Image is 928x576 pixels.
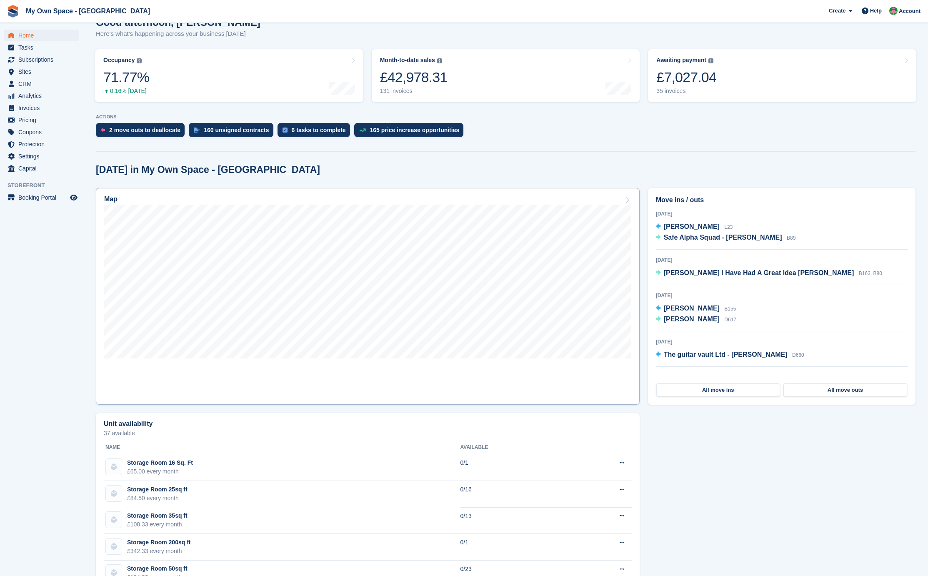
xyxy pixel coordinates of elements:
[104,430,632,436] p: 37 available
[708,58,713,63] img: icon-info-grey-7440780725fd019a000dd9b08b2336e03edf1995a4989e88bcd33f0948082b44.svg
[189,123,277,141] a: 160 unsigned contracts
[4,102,79,114] a: menu
[106,459,122,475] img: blank-unit-type-icon-ffbac7b88ba66c5e286b0e438baccc4b9c83835d4c34f86887a83fc20ec27e7b.svg
[96,123,189,141] a: 2 move outs to deallocate
[656,256,908,264] div: [DATE]
[829,7,845,15] span: Create
[18,102,68,114] span: Invoices
[194,128,200,133] img: contract_signature_icon-13c848040528278c33f63329250d36e43548de30e8caae1d1a13099fd9432cc5.svg
[96,188,640,405] a: Map
[101,128,105,133] img: move_outs_to_deallocate_icon-f764333ba52eb49d3ac5e1228854f67142a1ed5810a6f6cc68b1a99e826820c5.svg
[656,57,706,64] div: Awaiting payment
[372,49,640,102] a: Month-to-date sales £42,978.31 131 invoices
[4,192,79,203] a: menu
[278,123,354,141] a: 6 tasks to complete
[664,351,788,358] span: The guitar vault Ltd - [PERSON_NAME]
[664,269,854,276] span: [PERSON_NAME] I Have Had A Great Idea [PERSON_NAME]
[109,127,180,133] div: 2 move outs to deallocate
[18,66,68,78] span: Sites
[18,138,68,150] span: Protection
[18,78,68,90] span: CRM
[283,128,288,133] img: task-75834270c22a3079a89374b754ae025e5fb1db73e45f91037f5363f120a921f8.svg
[437,58,442,63] img: icon-info-grey-7440780725fd019a000dd9b08b2336e03edf1995a4989e88bcd33f0948082b44.svg
[103,57,135,64] div: Occupancy
[4,42,79,53] a: menu
[656,303,736,314] a: [PERSON_NAME] B155
[656,350,804,361] a: The guitar vault Ltd - [PERSON_NAME] D660
[18,192,68,203] span: Booking Portal
[380,57,435,64] div: Month-to-date sales
[4,30,79,41] a: menu
[23,4,153,18] a: My Own Space - [GEOGRAPHIC_DATA]
[460,507,566,534] td: 0/13
[724,224,733,230] span: L23
[18,42,68,53] span: Tasks
[127,520,188,529] div: £108.33 every month
[127,494,188,503] div: £84.50 every month
[4,163,79,174] a: menu
[18,114,68,126] span: Pricing
[7,5,19,18] img: stora-icon-8386f47178a22dfd0bd8f6a31ec36ba5ce8667c1dd55bd0f319d3a0aa187defe.svg
[664,234,782,241] span: Safe Alpha Squad - [PERSON_NAME]
[899,7,920,15] span: Account
[724,306,736,312] span: B155
[96,164,320,175] h2: [DATE] in My Own Space - [GEOGRAPHIC_DATA]
[103,69,149,86] div: 71.77%
[648,49,916,102] a: Awaiting payment £7,027.04 35 invoices
[127,485,188,494] div: Storage Room 25sq ft
[95,49,363,102] a: Occupancy 71.77% 0.16% [DATE]
[106,486,122,501] img: blank-unit-type-icon-ffbac7b88ba66c5e286b0e438baccc4b9c83835d4c34f86887a83fc20ec27e7b.svg
[127,458,193,467] div: Storage Room 16 Sq. Ft
[656,210,908,218] div: [DATE]
[8,181,83,190] span: Storefront
[664,316,720,323] span: [PERSON_NAME]
[380,69,448,86] div: £42,978.31
[127,564,188,573] div: Storage Room 50sq ft
[292,127,346,133] div: 6 tasks to complete
[656,292,908,299] div: [DATE]
[460,534,566,561] td: 0/1
[656,314,736,325] a: [PERSON_NAME] D617
[656,383,780,397] a: All move ins
[204,127,269,133] div: 160 unsigned contracts
[664,305,720,312] span: [PERSON_NAME]
[18,150,68,162] span: Settings
[380,88,448,95] div: 131 invoices
[656,373,908,381] div: [DATE]
[859,270,882,276] span: B163, B80
[18,30,68,41] span: Home
[4,90,79,102] a: menu
[4,150,79,162] a: menu
[4,126,79,138] a: menu
[724,317,736,323] span: D617
[69,193,79,203] a: Preview store
[664,223,720,230] span: [PERSON_NAME]
[96,29,260,39] p: Here's what's happening across your business [DATE]
[889,7,898,15] img: Millie Webb
[656,338,908,346] div: [DATE]
[104,441,460,454] th: Name
[656,233,796,243] a: Safe Alpha Squad - [PERSON_NAME] B89
[103,88,149,95] div: 0.16% [DATE]
[460,454,566,481] td: 0/1
[4,66,79,78] a: menu
[370,127,460,133] div: 165 price increase opportunities
[18,163,68,174] span: Capital
[127,511,188,520] div: Storage Room 35sq ft
[18,126,68,138] span: Coupons
[656,69,716,86] div: £7,027.04
[4,78,79,90] a: menu
[127,467,193,476] div: £65.00 every month
[4,138,79,150] a: menu
[18,54,68,65] span: Subscriptions
[870,7,882,15] span: Help
[656,268,882,279] a: [PERSON_NAME] I Have Had A Great Idea [PERSON_NAME] B163, B80
[4,114,79,126] a: menu
[104,195,118,203] h2: Map
[4,54,79,65] a: menu
[656,195,908,205] h2: Move ins / outs
[104,420,153,428] h2: Unit availability
[656,222,733,233] a: [PERSON_NAME] L23
[106,538,122,554] img: blank-unit-type-icon-ffbac7b88ba66c5e286b0e438baccc4b9c83835d4c34f86887a83fc20ec27e7b.svg
[354,123,468,141] a: 165 price increase opportunities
